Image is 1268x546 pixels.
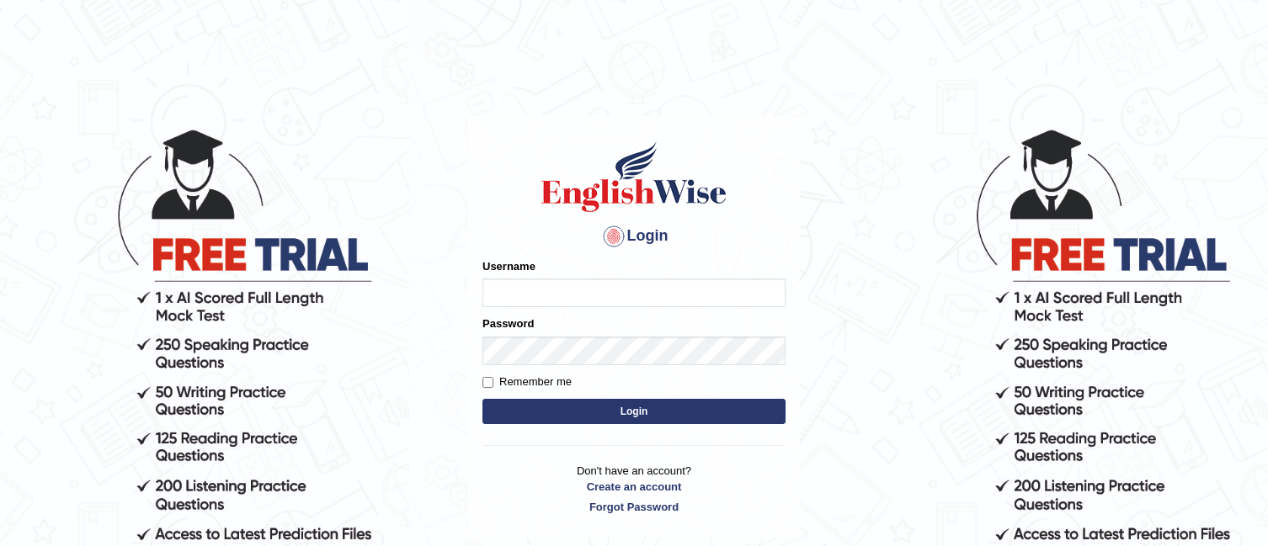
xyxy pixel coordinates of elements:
[482,374,572,390] label: Remember me
[482,377,493,388] input: Remember me
[482,223,786,250] h4: Login
[482,463,786,515] p: Don't have an account?
[482,499,786,515] a: Forgot Password
[482,399,786,424] button: Login
[482,258,535,274] label: Username
[482,479,786,495] a: Create an account
[538,139,730,215] img: Logo of English Wise sign in for intelligent practice with AI
[482,315,534,331] label: Password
